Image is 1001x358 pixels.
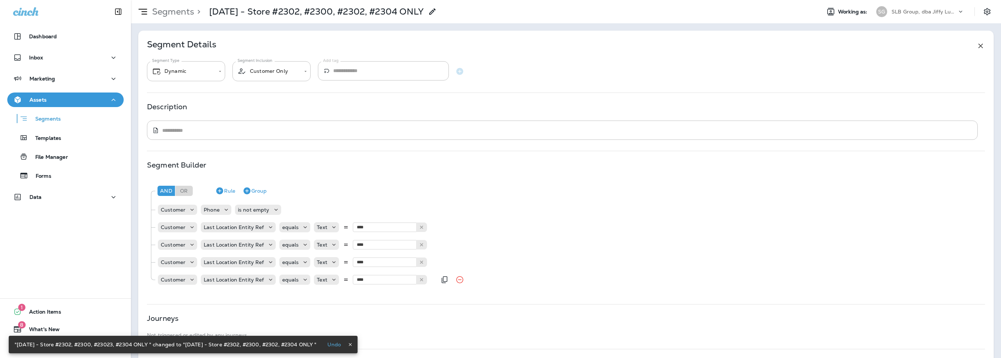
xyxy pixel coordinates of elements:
p: Data [29,194,42,200]
button: Assets [7,93,124,107]
p: Description [147,104,187,110]
p: Forms [28,173,51,180]
p: Assets [29,97,47,103]
p: Customer [161,207,186,213]
div: Customer Only [238,67,299,76]
button: Data [7,190,124,204]
button: Marketing [7,71,124,86]
button: Duplicate Rule [437,272,452,287]
span: 8 [18,321,25,329]
p: > [194,6,200,17]
div: And [157,186,175,196]
p: Inbox [29,55,43,60]
button: Remove Rule [452,272,467,287]
p: Customer [161,277,186,283]
button: Settings [981,5,994,18]
p: Last Location Entity Ref [204,242,264,248]
button: Forms [7,168,124,183]
p: Segment Builder [147,162,206,168]
p: [DATE] - Store #2302, #2300, #2302, #2304 ONLY [209,6,423,17]
p: Text [317,259,327,265]
button: Support [7,339,124,354]
button: Dashboard [7,29,124,44]
p: File Manager [28,154,68,161]
p: Customer [161,259,186,265]
button: Group [240,185,270,197]
p: Journeys [147,315,179,321]
p: Customer [161,224,186,230]
button: Inbox [7,50,124,65]
span: Working as: [838,9,869,15]
button: 1Action Items [7,304,124,319]
p: equals [282,224,299,230]
p: Text [317,224,327,230]
p: Undo [327,342,341,347]
span: What's New [22,326,60,335]
button: File Manager [7,149,124,164]
p: Segment Details [147,42,216,50]
p: Templates [28,135,61,142]
div: "[DATE] - Store #2302, #2300, #23023, #2304 ONLY " changed to "[DATE] - Store #2302, #2300, #2302... [15,338,317,351]
button: 8What's New [7,322,124,337]
p: Segments [28,116,61,123]
p: Dashboard [29,34,57,39]
div: Or [175,186,193,196]
p: Last Location Entity Ref [204,224,264,230]
label: Add tag [323,58,339,63]
p: Text [317,242,327,248]
button: Undo [323,340,346,349]
p: Last Location Entity Ref [204,259,264,265]
p: Phone [204,207,220,213]
p: Customer [161,242,186,248]
button: Segments [7,111,124,126]
p: Last Location Entity Ref [204,277,264,283]
div: 10-3-25 - Store #2302, #2300, #2302, #2304 ONLY [209,6,423,17]
p: equals [282,242,299,248]
p: Marketing [29,76,55,82]
p: SLB Group, dba Jiffy Lube [892,9,957,15]
span: 1 [18,304,25,311]
p: equals [282,259,299,265]
label: Segment Inclusion [238,58,272,63]
div: Dynamic [152,67,214,76]
p: Not triggered or edited by any journeys [147,332,985,338]
button: Collapse Sidebar [108,4,128,19]
label: Segment Type [152,58,179,63]
p: Text [317,277,327,283]
button: Rule [212,185,238,197]
div: SG [876,6,887,17]
p: equals [282,277,299,283]
p: Segments [149,6,194,17]
span: Action Items [22,309,61,318]
p: is not empty [238,207,270,213]
button: Templates [7,130,124,145]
